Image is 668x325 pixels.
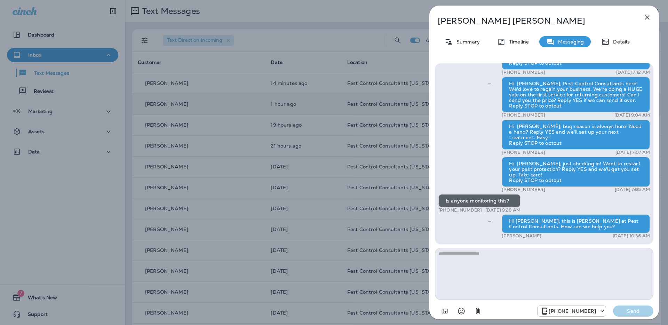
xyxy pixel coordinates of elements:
div: Hi [PERSON_NAME], just checking in! Want to restart your pest protection? Reply YES and we'll get... [502,157,650,187]
button: Select an emoji [454,304,468,318]
p: Messaging [555,39,584,45]
div: Is anyone monitoring this? [438,194,520,207]
p: [PERSON_NAME] [502,233,541,239]
p: Timeline [506,39,529,45]
p: [DATE] 7:12 AM [616,70,650,75]
p: [DATE] 10:36 AM [613,233,650,239]
div: Hi [PERSON_NAME], bug season is always here! Need a hand? Reply YES and we'll set up your next tr... [502,120,650,150]
p: [PHONE_NUMBER] [549,308,596,314]
p: [PHONE_NUMBER] [438,207,482,213]
div: Hi [PERSON_NAME], this is [PERSON_NAME] at Pest Control Consultants. How can we help you? [502,214,650,233]
p: [PERSON_NAME] [PERSON_NAME] [438,16,628,26]
p: [PHONE_NUMBER] [502,187,545,192]
span: Sent [488,217,491,224]
p: [PHONE_NUMBER] [502,70,545,75]
span: Sent [488,80,491,86]
p: [PHONE_NUMBER] [502,150,545,155]
p: [DATE] 9:28 AM [485,207,520,213]
p: [PHONE_NUMBER] [502,112,545,118]
div: Hi [PERSON_NAME], Pest Control Consultants here! We'd love to regain your business. We're doing a... [502,77,650,112]
p: Summary [453,39,480,45]
button: Add in a premade template [438,304,452,318]
p: Details [610,39,630,45]
p: [DATE] 7:07 AM [615,150,650,155]
p: [DATE] 7:05 AM [615,187,650,192]
p: [DATE] 9:04 AM [614,112,650,118]
div: +1 (815) 998-9676 [538,307,606,315]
